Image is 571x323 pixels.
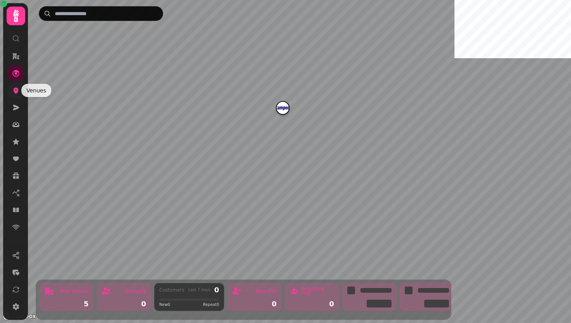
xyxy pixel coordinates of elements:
div: Total Venues [59,289,89,293]
span: Repeat 0 [203,302,219,307]
div: Contacts [125,289,146,293]
div: 0 [102,300,146,307]
div: Last 7 days [188,288,210,292]
button: Venue 1 [277,102,289,114]
div: Customers [159,288,185,292]
div: 0 [290,300,334,307]
div: Returning (7d) [301,287,334,296]
div: 0 [232,300,277,307]
span: New 0 [159,302,170,307]
div: 5 [44,300,89,307]
div: Map marker [277,102,289,116]
a: Mapbox logo [2,312,37,321]
div: Venues [21,84,51,97]
div: New (7d) [255,289,277,293]
div: 0 [214,287,219,293]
